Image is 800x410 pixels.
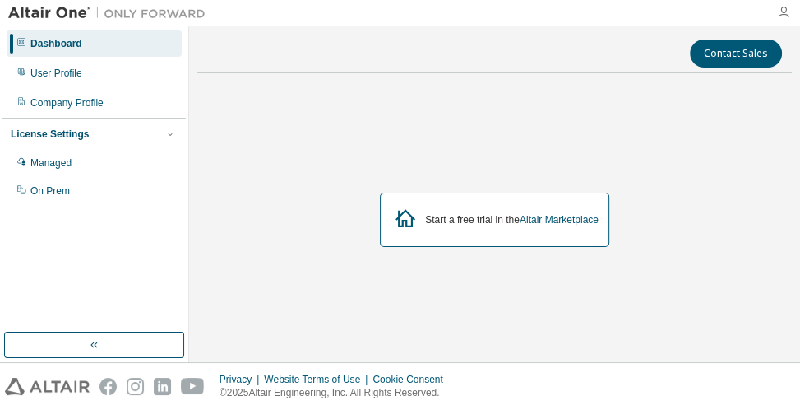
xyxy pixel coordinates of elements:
img: instagram.svg [127,378,144,395]
div: Managed [30,156,72,170]
div: Company Profile [30,96,104,109]
div: Start a free trial in the [425,213,599,226]
img: facebook.svg [99,378,117,395]
div: On Prem [30,184,70,198]
div: Privacy [220,373,264,386]
div: License Settings [11,128,89,141]
img: Altair One [8,5,214,21]
p: © 2025 Altair Engineering, Inc. All Rights Reserved. [220,386,453,400]
div: Dashboard [30,37,82,50]
div: User Profile [30,67,82,80]
img: linkedin.svg [154,378,171,395]
img: altair_logo.svg [5,378,90,395]
img: youtube.svg [181,378,205,395]
div: Cookie Consent [372,373,452,386]
div: Website Terms of Use [264,373,372,386]
button: Contact Sales [690,40,782,68]
a: Altair Marketplace [520,214,599,226]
